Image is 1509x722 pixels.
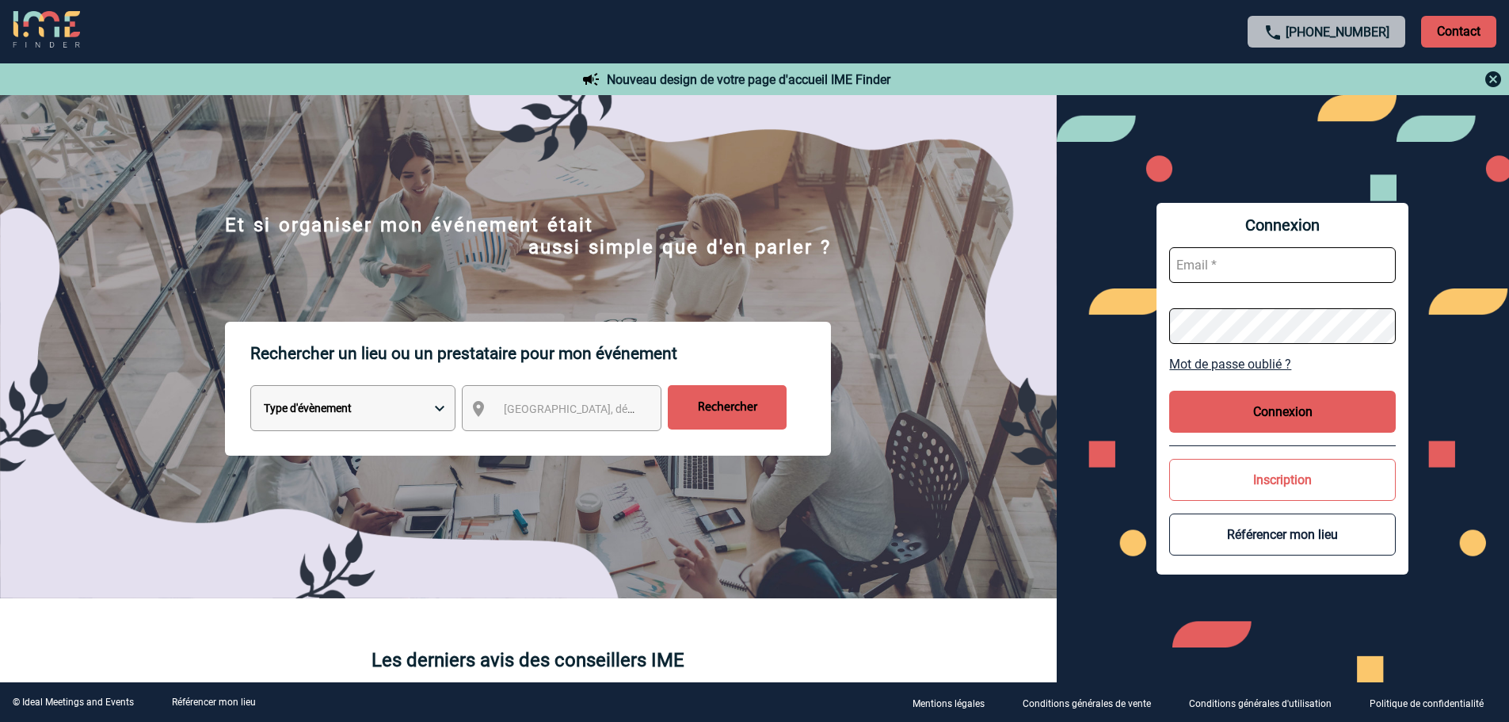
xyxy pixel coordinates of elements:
div: © Ideal Meetings and Events [13,697,134,708]
a: Conditions générales d'utilisation [1176,695,1357,710]
span: Connexion [1169,216,1396,235]
input: Email * [1169,247,1396,283]
p: Conditions générales d'utilisation [1189,698,1332,709]
a: Mot de passe oublié ? [1169,357,1396,372]
a: Mentions légales [900,695,1010,710]
a: [PHONE_NUMBER] [1286,25,1389,40]
span: [GEOGRAPHIC_DATA], département, région... [504,403,724,415]
a: Référencer mon lieu [172,697,256,708]
a: Politique de confidentialité [1357,695,1509,710]
p: Politique de confidentialité [1370,698,1484,709]
button: Connexion [1169,391,1396,433]
input: Rechercher [668,385,787,430]
button: Inscription [1169,459,1396,501]
button: Référencer mon lieu [1169,514,1396,556]
p: Rechercher un lieu ou un prestataire pour mon événement [250,322,831,385]
a: Conditions générales de vente [1010,695,1176,710]
p: Conditions générales de vente [1023,698,1151,709]
p: Mentions légales [913,698,985,709]
img: call-24-px.png [1263,23,1282,42]
p: Contact [1421,16,1496,48]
